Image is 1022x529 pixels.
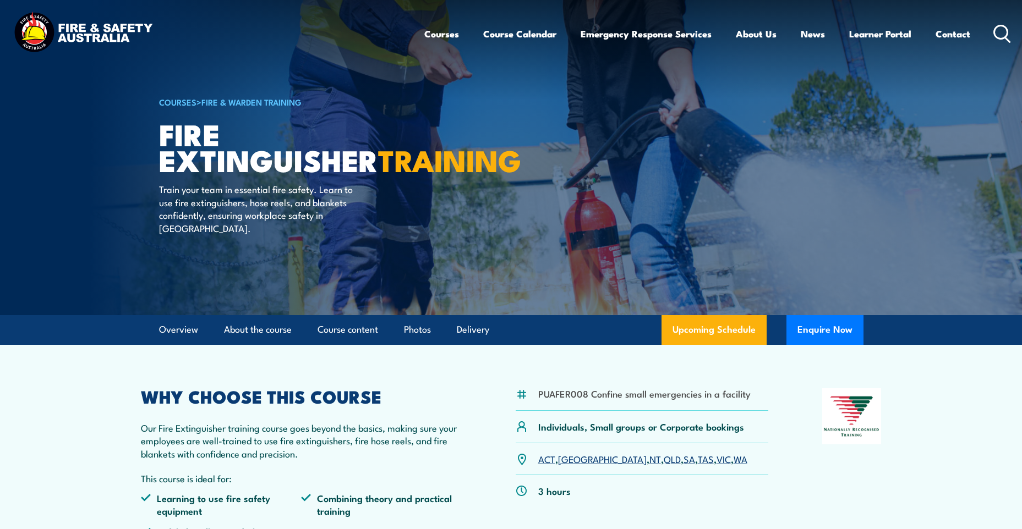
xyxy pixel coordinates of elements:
h6: > [159,95,431,108]
img: Nationally Recognised Training logo. [822,388,882,444]
a: Emergency Response Services [581,19,712,48]
li: Combining theory and practical training [301,492,462,517]
a: Fire & Warden Training [201,96,302,108]
a: Course content [318,315,378,344]
a: Learner Portal [849,19,911,48]
a: TAS [698,452,714,465]
a: Contact [936,19,970,48]
li: PUAFER008 Confine small emergencies in a facility [538,387,751,400]
a: WA [734,452,747,465]
a: About the course [224,315,292,344]
a: News [801,19,825,48]
a: Delivery [457,315,489,344]
a: Upcoming Schedule [662,315,767,345]
strong: TRAINING [378,136,521,182]
a: Course Calendar [483,19,556,48]
a: QLD [664,452,681,465]
h2: WHY CHOOSE THIS COURSE [141,388,462,404]
a: ACT [538,452,555,465]
p: 3 hours [538,484,571,497]
a: [GEOGRAPHIC_DATA] [558,452,647,465]
a: Photos [404,315,431,344]
button: Enquire Now [786,315,863,345]
a: Overview [159,315,198,344]
a: NT [649,452,661,465]
a: Courses [424,19,459,48]
a: COURSES [159,96,196,108]
p: This course is ideal for: [141,472,462,484]
a: About Us [736,19,777,48]
li: Learning to use fire safety equipment [141,492,302,517]
p: Train your team in essential fire safety. Learn to use fire extinguishers, hose reels, and blanke... [159,183,360,234]
a: VIC [717,452,731,465]
h1: Fire Extinguisher [159,121,431,172]
p: Individuals, Small groups or Corporate bookings [538,420,744,433]
p: , , , , , , , [538,453,747,465]
p: Our Fire Extinguisher training course goes beyond the basics, making sure your employees are well... [141,421,462,460]
a: SA [684,452,695,465]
